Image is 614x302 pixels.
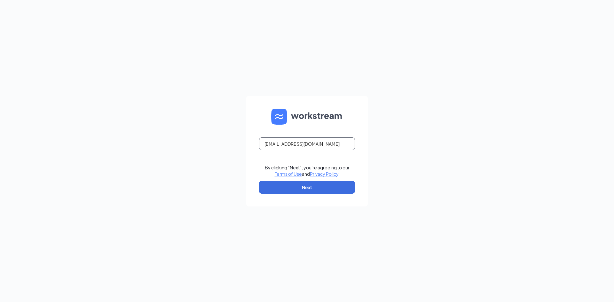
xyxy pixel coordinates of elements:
button: Next [259,181,355,194]
a: Terms of Use [275,171,302,177]
div: By clicking "Next", you're agreeing to our and . [265,164,350,177]
img: WS logo and Workstream text [271,109,343,125]
a: Privacy Policy [310,171,338,177]
input: Email [259,137,355,150]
